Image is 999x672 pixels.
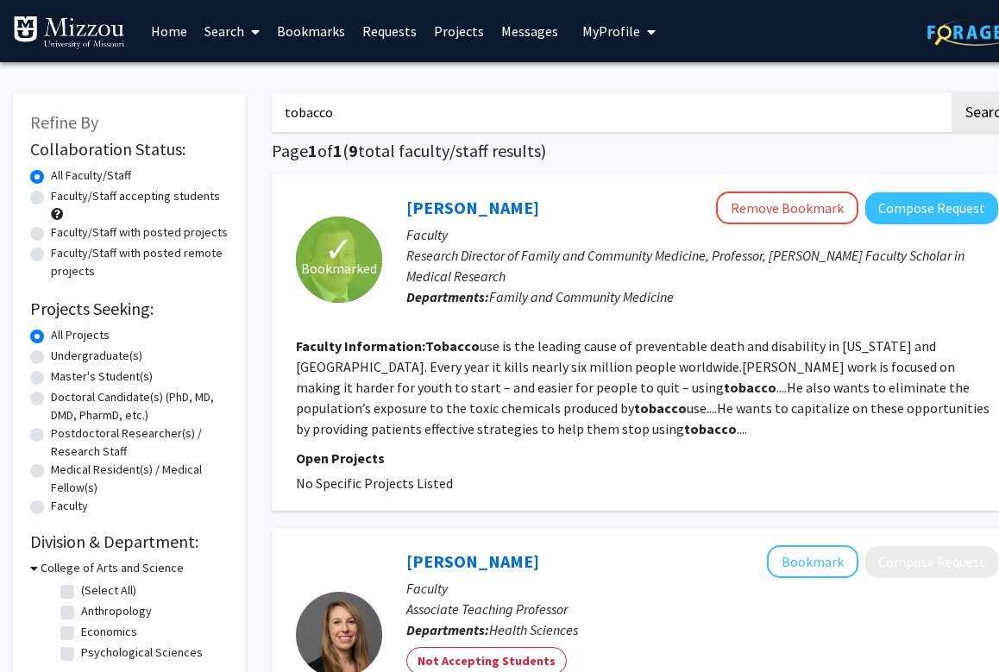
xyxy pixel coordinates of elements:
[865,192,998,224] button: Compose Request to Kevin Everett
[81,602,152,620] label: Anthropology
[684,420,737,437] b: tobacco
[268,1,354,61] a: Bookmarks
[51,187,220,205] label: Faculty/Staff accepting students
[716,192,858,224] button: Remove Bookmark
[296,337,425,355] b: Faculty Information:
[582,22,640,40] span: My Profile
[30,531,229,552] h2: Division & Department:
[41,559,184,577] h3: College of Arts and Science
[767,545,858,578] button: Add Jenna Wintemberg to Bookmarks
[81,623,137,641] label: Economics
[51,461,229,497] label: Medical Resident(s) / Medical Fellow(s)
[51,347,142,365] label: Undergraduate(s)
[406,621,489,638] b: Departments:
[425,1,493,61] a: Projects
[406,224,998,245] p: Faculty
[425,337,480,355] b: Tobacco
[296,448,998,468] p: Open Projects
[406,288,489,305] b: Departments:
[333,140,342,161] span: 1
[493,1,567,61] a: Messages
[489,288,674,305] span: Family and Community Medicine
[13,594,73,659] iframe: Chat
[272,92,949,132] input: Search Keywords
[51,388,229,424] label: Doctoral Candidate(s) (PhD, MD, DMD, PharmD, etc.)
[406,197,539,218] a: [PERSON_NAME]
[634,399,687,417] b: tobacco
[354,1,425,61] a: Requests
[406,599,998,619] p: Associate Teaching Professor
[81,581,136,600] label: (Select All)
[724,379,776,396] b: tobacco
[30,298,229,319] h2: Projects Seeking:
[51,424,229,461] label: Postdoctoral Researcher(s) / Research Staff
[51,166,131,185] label: All Faculty/Staff
[865,546,998,578] button: Compose Request to Jenna Wintemberg
[13,16,125,50] img: University of Missouri Logo
[30,139,229,160] h2: Collaboration Status:
[406,245,998,286] p: Research Director of Family and Community Medicine, Professor, [PERSON_NAME] Faculty Scholar in M...
[406,578,998,599] p: Faculty
[324,241,354,258] span: ✓
[489,621,578,638] span: Health Sciences
[51,223,228,242] label: Faculty/Staff with posted projects
[406,550,539,572] a: [PERSON_NAME]
[81,644,203,662] label: Psychological Sciences
[30,111,98,133] span: Refine By
[296,474,453,492] span: No Specific Projects Listed
[349,140,358,161] span: 9
[51,497,88,515] label: Faculty
[296,337,990,437] fg-read-more: use is the leading cause of preventable death and disability in [US_STATE] and [GEOGRAPHIC_DATA]....
[142,1,196,61] a: Home
[51,367,153,386] label: Master's Student(s)
[51,244,229,280] label: Faculty/Staff with posted remote projects
[308,140,317,161] span: 1
[301,258,377,279] span: Bookmarked
[51,326,110,344] label: All Projects
[196,1,268,61] a: Search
